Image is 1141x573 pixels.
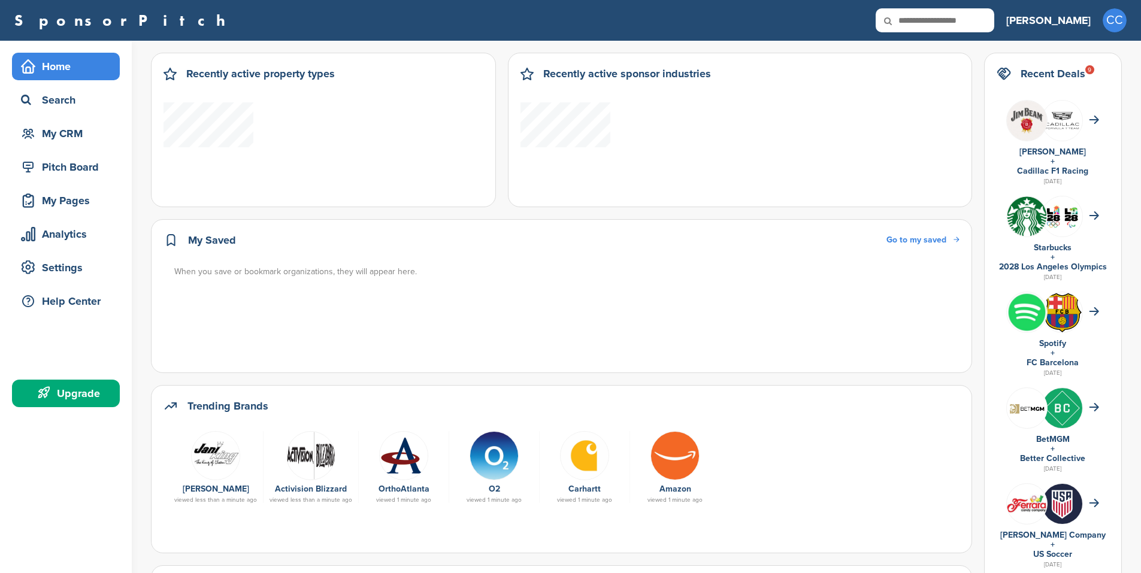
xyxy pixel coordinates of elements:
[886,235,946,245] span: Go to my saved
[997,559,1109,570] div: [DATE]
[18,223,120,245] div: Analytics
[365,497,443,503] div: viewed 1 minute ago
[1007,196,1047,237] img: Open uri20141112 50798 1m0bak2
[18,156,120,178] div: Pitch Board
[650,431,700,480] img: Amazon logo
[489,484,500,494] a: O2
[636,431,714,479] a: Amazon logo
[1051,348,1055,358] a: +
[568,484,601,494] a: Carhartt
[183,484,249,494] a: [PERSON_NAME]
[997,176,1109,187] div: [DATE]
[12,53,120,80] a: Home
[1027,357,1079,368] a: FC Barcelona
[997,272,1109,283] div: [DATE]
[12,120,120,147] a: My CRM
[1007,398,1047,418] img: Screen shot 2020 11 05 at 10.46.00 am
[191,431,240,480] img: Open uri20141112 50798 ingo57
[1051,156,1055,166] a: +
[12,220,120,248] a: Analytics
[12,86,120,114] a: Search
[1006,7,1091,34] a: [PERSON_NAME]
[379,431,428,480] img: Data
[455,497,533,503] div: viewed 1 minute ago
[659,484,691,494] a: Amazon
[1020,453,1085,463] a: Better Collective
[18,290,120,312] div: Help Center
[455,431,533,479] a: O2 logo
[174,265,961,278] div: When you save or bookmark organizations, they will appear here.
[1007,101,1047,141] img: Jyyddrmw 400x400
[560,431,609,480] img: J48rietc 400x400
[1051,252,1055,262] a: +
[1034,242,1072,253] a: Starbucks
[636,497,714,503] div: viewed 1 minute ago
[543,65,711,82] h2: Recently active sponsor industries
[1000,530,1106,540] a: [PERSON_NAME] Company
[12,153,120,181] a: Pitch Board
[1042,101,1082,141] img: Fcgoatp8 400x400
[1006,12,1091,29] h3: [PERSON_NAME]
[470,431,519,480] img: O2 logo
[1039,338,1066,348] a: Spotify
[174,497,257,503] div: viewed less than a minute ago
[270,431,352,479] a: Activision blizzard logo.svg 1
[14,13,233,28] a: SponsorPitch
[1042,388,1082,428] img: Inc kuuz 400x400
[1021,65,1085,82] h2: Recent Deals
[12,380,120,407] a: Upgrade
[1042,484,1082,524] img: whvs id 400x400
[1036,434,1070,444] a: BetMGM
[12,254,120,281] a: Settings
[886,234,960,247] a: Go to my saved
[275,484,347,494] a: Activision Blizzard
[18,123,120,144] div: My CRM
[18,383,120,404] div: Upgrade
[1042,292,1082,333] img: Open uri20141112 64162 1yeofb6?1415809477
[18,257,120,278] div: Settings
[1019,147,1086,157] a: [PERSON_NAME]
[286,431,335,480] img: Activision blizzard logo.svg 1
[546,431,624,479] a: J48rietc 400x400
[997,463,1109,474] div: [DATE]
[365,431,443,479] a: Data
[12,287,120,315] a: Help Center
[187,398,268,414] h2: Trending Brands
[1042,196,1082,237] img: Csrq75nh 400x400
[1051,444,1055,454] a: +
[186,65,335,82] h2: Recently active property types
[999,262,1107,272] a: 2028 Los Angeles Olympics
[1033,549,1072,559] a: US Soccer
[1007,495,1047,513] img: Ferrara candy logo
[1051,539,1055,550] a: +
[18,190,120,211] div: My Pages
[1085,65,1094,74] div: 9
[1017,166,1088,176] a: Cadillac F1 Racing
[997,368,1109,378] div: [DATE]
[546,497,624,503] div: viewed 1 minute ago
[379,484,429,494] a: OrthoAtlanta
[18,89,120,111] div: Search
[18,56,120,77] div: Home
[12,187,120,214] a: My Pages
[188,232,236,248] h2: My Saved
[1007,292,1047,332] img: Vrpucdn2 400x400
[174,431,257,479] a: Open uri20141112 50798 ingo57
[270,497,352,503] div: viewed less than a minute ago
[1103,8,1127,32] span: CC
